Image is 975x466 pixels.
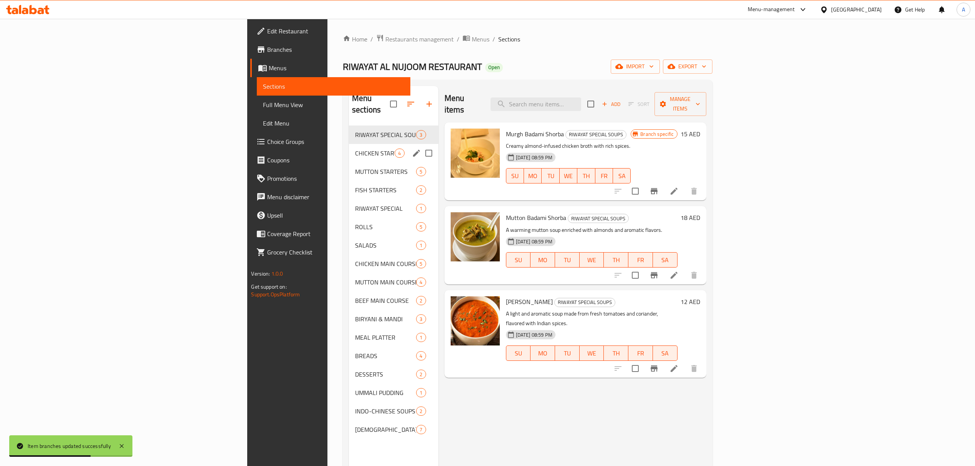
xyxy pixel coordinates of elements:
[416,351,426,360] div: items
[355,388,416,397] span: UMMALI PUDDING
[485,63,503,72] div: Open
[416,388,426,397] div: items
[506,345,531,361] button: SU
[601,100,621,109] span: Add
[554,298,615,307] div: RIWAYAT SPECIAL SOUPS
[416,259,426,268] div: items
[416,296,426,305] div: items
[831,5,882,14] div: [GEOGRAPHIC_DATA]
[416,205,425,212] span: 1
[349,162,438,181] div: MUTTON STARTERS5
[355,185,416,195] span: FISH STARTERS
[267,211,404,220] span: Upsell
[534,348,552,359] span: MO
[349,199,438,218] div: RIWAYAT SPECIAL1
[530,345,555,361] button: MO
[416,314,426,324] div: items
[349,310,438,328] div: BIRYANI & MANDI3
[566,130,626,139] span: RIWAYAT SPECIAL SOUPS
[416,223,425,231] span: 5
[506,128,564,140] span: Murgh Badami Shorba
[385,35,454,44] span: Restaurants management
[513,238,555,245] span: [DATE] 08:59 PM
[416,279,425,286] span: 4
[669,271,679,280] a: Edit menu item
[416,168,425,175] span: 5
[653,345,678,361] button: SA
[263,119,404,128] span: Edit Menu
[416,185,426,195] div: items
[513,154,555,161] span: [DATE] 08:59 PM
[534,254,552,266] span: MO
[267,137,404,146] span: Choice Groups
[506,168,524,183] button: SU
[355,407,416,416] span: INDO-CHINESE SOUPS
[343,58,482,75] span: RIWAYAT AL NUJOOM RESTAURANT
[416,426,425,433] span: 7
[506,212,566,223] span: Mutton Badami Shorba
[355,278,416,287] span: MUTTON MAIN COURSE
[565,130,626,139] div: RIWAYAT SPECIAL SOUPS
[349,273,438,291] div: MUTTON MAIN COURSE4
[349,328,438,347] div: MEAL PLATTER1
[416,204,426,213] div: items
[267,192,404,202] span: Menu disclaimer
[656,348,674,359] span: SA
[416,167,426,176] div: items
[349,254,438,273] div: CHICKEN MAIN COURSE5
[355,222,416,231] span: ROLLS
[555,298,615,307] span: RIWAYAT SPECIAL SOUPS
[269,63,404,73] span: Menus
[267,155,404,165] span: Coupons
[623,98,654,110] span: Select section first
[416,241,426,250] div: items
[349,291,438,310] div: BEEF MAIN COURSE2
[509,254,528,266] span: SU
[583,254,601,266] span: WE
[580,252,604,268] button: WE
[416,131,425,139] span: 3
[250,169,410,188] a: Promotions
[656,254,674,266] span: SA
[416,260,425,268] span: 5
[349,126,438,144] div: RIWAYAT SPECIAL SOUPS3
[416,333,426,342] div: items
[627,183,643,199] span: Select to update
[598,170,610,182] span: FR
[616,170,628,182] span: SA
[395,149,404,158] div: items
[349,122,438,442] nav: Menu sections
[355,241,416,250] div: SALADS
[962,5,965,14] span: A
[555,345,580,361] button: TU
[267,229,404,238] span: Coverage Report
[748,5,795,14] div: Menu-management
[617,62,654,71] span: import
[355,204,416,213] span: RIWAYAT SPECIAL
[355,130,416,139] span: RIWAYAT SPECIAL SOUPS
[250,22,410,40] a: Edit Restaurant
[645,182,663,200] button: Branch-specific-item
[416,371,425,378] span: 2
[355,296,416,305] div: BEEF MAIN COURSE
[355,259,416,268] span: CHICKEN MAIN COURSE
[271,269,283,279] span: 1.0.0
[451,212,500,261] img: Mutton Badami Shorba
[627,360,643,377] span: Select to update
[530,252,555,268] button: MO
[645,359,663,378] button: Branch-specific-item
[568,214,628,223] span: RIWAYAT SPECIAL SOUPS
[509,348,528,359] span: SU
[669,62,706,71] span: export
[257,96,410,114] a: Full Menu View
[257,77,410,96] a: Sections
[349,365,438,383] div: DESSERTS2
[355,425,416,434] span: [DEMOGRAPHIC_DATA] STARTERS
[627,267,643,283] span: Select to update
[416,187,425,194] span: 2
[349,420,438,439] div: [DEMOGRAPHIC_DATA] STARTERS7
